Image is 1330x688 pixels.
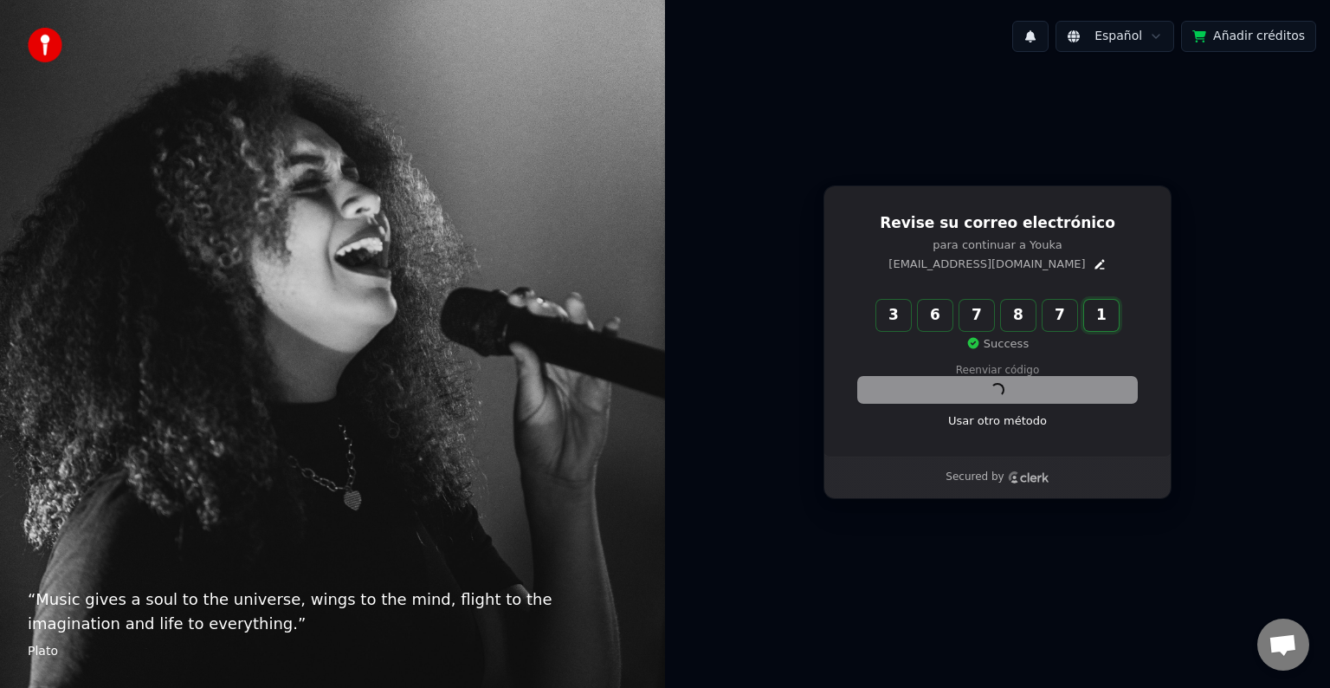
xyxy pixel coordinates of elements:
[858,213,1137,234] h1: Revise su correo electrónico
[1008,471,1049,484] a: Clerk logo
[948,413,1047,429] a: Usar otro método
[1257,619,1309,671] div: Chat abierto
[888,256,1085,272] p: [EMAIL_ADDRESS][DOMAIN_NAME]
[28,587,637,636] p: “ Music gives a soul to the universe, wings to the mind, flight to the imagination and life to ev...
[946,471,1004,484] p: Secured by
[966,336,1029,352] p: Success
[858,237,1137,253] p: para continuar a Youka
[1093,257,1107,271] button: Edit
[876,300,1153,331] input: Enter verification code
[1181,21,1316,52] button: Añadir créditos
[28,28,62,62] img: youka
[28,643,637,660] footer: Plato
